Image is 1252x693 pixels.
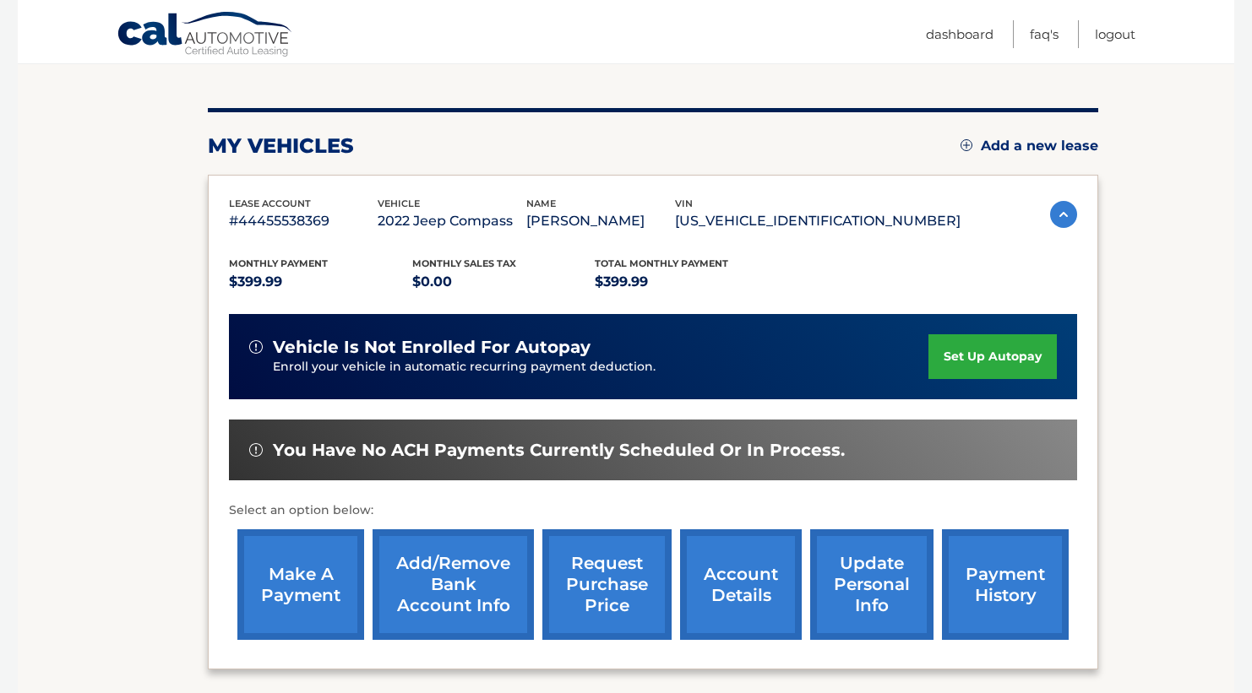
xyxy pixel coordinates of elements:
[378,209,526,233] p: 2022 Jeep Compass
[117,11,294,60] a: Cal Automotive
[229,257,328,269] span: Monthly Payment
[208,133,354,159] h2: my vehicles
[1050,201,1077,228] img: accordion-active.svg
[273,337,591,358] span: vehicle is not enrolled for autopay
[810,529,934,640] a: update personal info
[229,209,378,233] p: #44455538369
[412,257,516,269] span: Monthly sales Tax
[378,198,420,209] span: vehicle
[595,257,728,269] span: Total Monthly Payment
[412,270,596,294] p: $0.00
[675,198,693,209] span: vin
[273,440,845,461] span: You have no ACH payments currently scheduled or in process.
[229,198,311,209] span: lease account
[273,358,928,376] p: Enroll your vehicle in automatic recurring payment deduction.
[249,443,263,457] img: alert-white.svg
[1030,20,1059,48] a: FAQ's
[961,138,1098,154] a: Add a new lease
[926,20,993,48] a: Dashboard
[526,198,556,209] span: name
[1095,20,1135,48] a: Logout
[373,529,534,640] a: Add/Remove bank account info
[237,529,364,640] a: make a payment
[249,340,263,354] img: alert-white.svg
[928,334,1057,379] a: set up autopay
[680,529,802,640] a: account details
[526,209,675,233] p: [PERSON_NAME]
[542,529,672,640] a: request purchase price
[942,529,1069,640] a: payment history
[229,270,412,294] p: $399.99
[229,501,1077,521] p: Select an option below:
[961,139,972,151] img: add.svg
[595,270,778,294] p: $399.99
[675,209,961,233] p: [US_VEHICLE_IDENTIFICATION_NUMBER]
